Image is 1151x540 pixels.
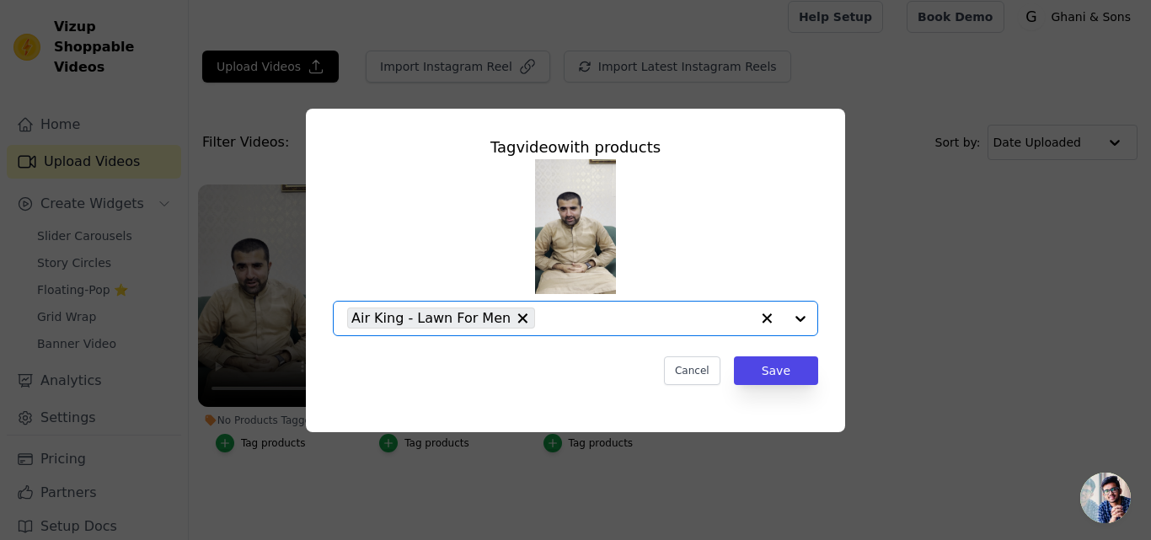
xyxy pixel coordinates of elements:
[333,136,818,159] div: Tag video with products
[535,159,616,294] img: tn-a71159693f774dcd922b87fca97772de.png
[1080,473,1131,523] a: Open chat
[351,307,511,329] span: Air King - Lawn For Men
[664,356,720,385] button: Cancel
[734,356,818,385] button: Save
